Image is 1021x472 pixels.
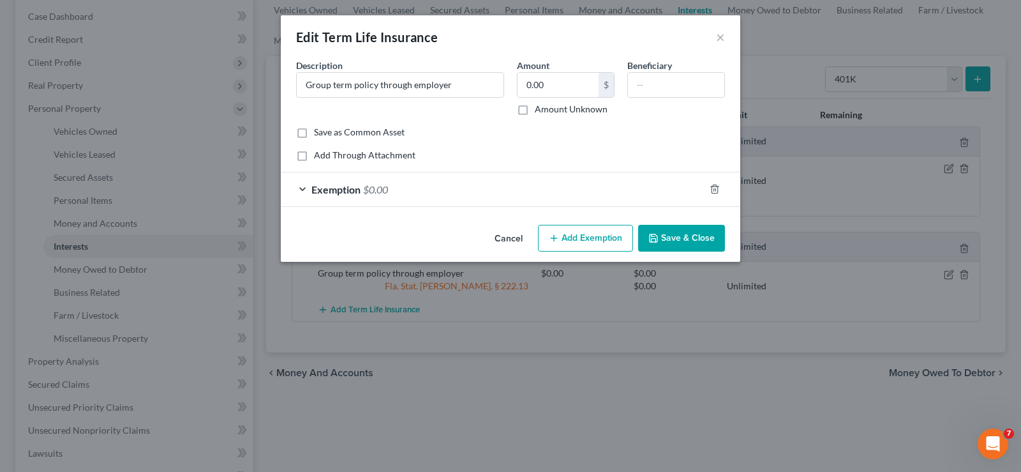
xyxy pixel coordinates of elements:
button: × [716,29,725,45]
label: Beneficiary [627,59,672,72]
button: Save & Close [638,225,725,252]
button: Cancel [484,226,533,252]
label: Save as Common Asset [314,126,405,139]
input: Describe... [297,73,503,97]
span: Exemption [311,183,361,195]
label: Amount Unknown [535,103,607,116]
input: 0.00 [518,73,599,97]
span: Description [296,60,343,71]
span: 7 [1004,429,1014,439]
div: $ [599,73,614,97]
label: Amount [517,59,549,72]
input: -- [628,73,724,97]
label: Add Through Attachment [314,149,415,162]
span: $0.00 [363,183,388,195]
div: Edit Term Life Insurance [296,28,438,46]
button: Add Exemption [538,225,633,252]
iframe: Intercom live chat [978,429,1008,459]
